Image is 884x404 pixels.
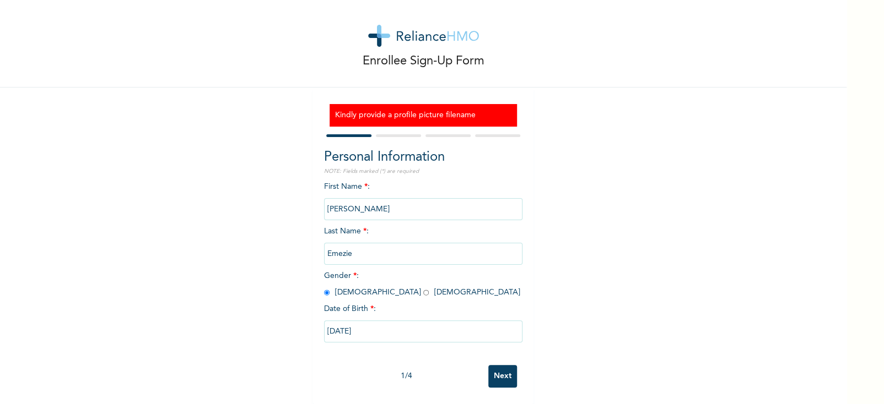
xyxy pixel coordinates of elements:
[324,243,522,265] input: Enter your last name
[324,370,488,382] div: 1 / 4
[324,167,522,176] p: NOTE: Fields marked (*) are required
[324,320,522,342] input: DD-MM-YYYY
[324,227,522,258] span: Last Name :
[324,183,522,213] span: First Name :
[488,365,517,387] input: Next
[324,303,376,315] span: Date of Birth :
[324,148,522,167] h2: Personal Information
[324,272,520,296] span: Gender : [DEMOGRAPHIC_DATA] [DEMOGRAPHIC_DATA]
[324,198,522,220] input: Enter your first name
[368,25,479,47] img: logo
[335,110,511,121] h3: Kindly provide a profile picture filename
[363,52,484,70] p: Enrollee Sign-Up Form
